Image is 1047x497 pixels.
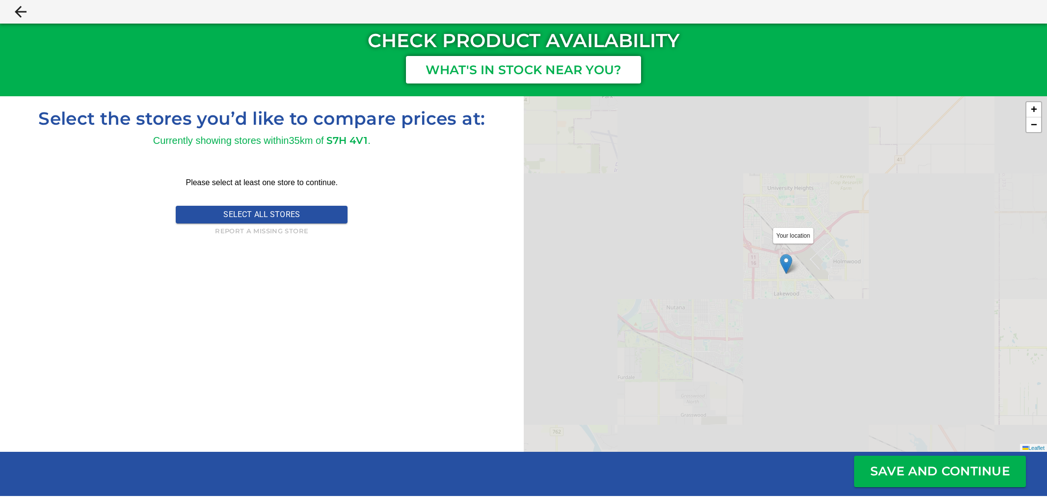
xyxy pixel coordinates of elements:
p: What's in stock near you? [426,61,622,80]
a: Zoom in [1026,102,1041,117]
img: Marker [780,254,792,274]
div: Currently showing stores within [153,133,289,148]
p: Select All Stores [223,209,300,221]
p: Save and Continue [856,462,1024,481]
p: Select the stores you’d like to compare prices at: [8,108,516,129]
a: S7H 4V1 [326,135,368,146]
span: − [1031,118,1037,131]
div: Please select at least one store to continue. [176,168,348,197]
button: What's in stock near you? [406,56,642,83]
span: + [1031,103,1037,115]
a: Leaflet [1022,445,1045,451]
button: Select All Stores [176,206,348,223]
h5: CHECK PRODUCT AVAILABILITY [368,28,679,55]
a: Zoom out [1026,117,1041,132]
button: Save and Continue [854,456,1026,487]
div: 35 km of . [289,133,371,148]
button: close [12,3,29,21]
